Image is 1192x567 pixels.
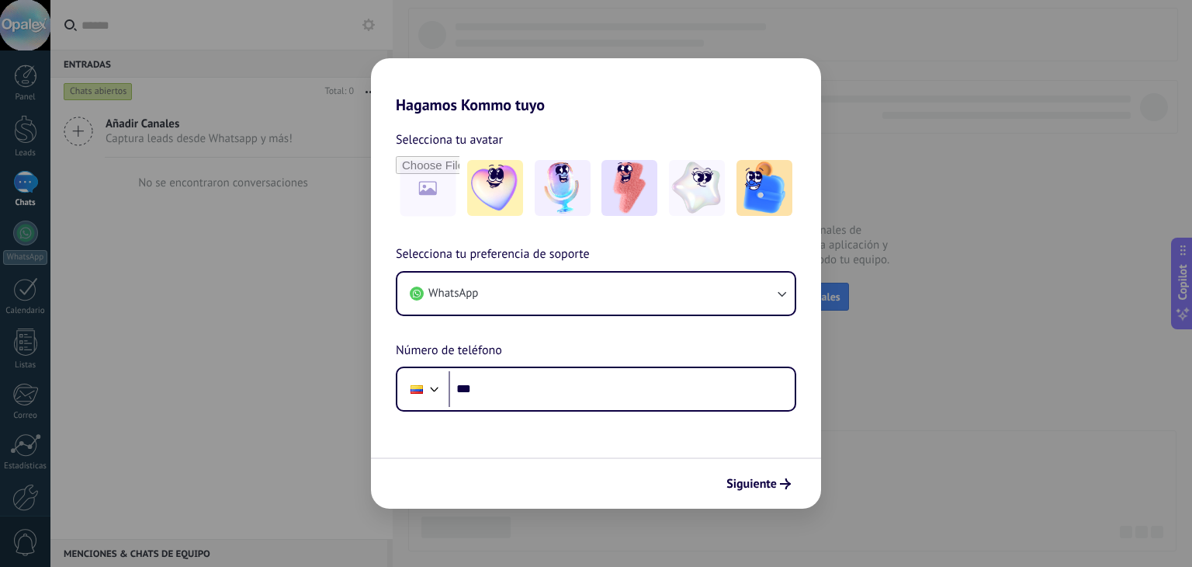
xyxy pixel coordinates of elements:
[402,373,431,405] div: Colombia: + 57
[601,160,657,216] img: -3.jpeg
[397,273,795,315] button: WhatsApp
[669,160,725,216] img: -4.jpeg
[428,286,478,301] span: WhatsApp
[726,478,777,489] span: Siguiente
[535,160,591,216] img: -2.jpeg
[371,58,821,114] h2: Hagamos Kommo tuyo
[467,160,523,216] img: -1.jpeg
[396,341,502,361] span: Número de teléfono
[396,130,503,150] span: Selecciona tu avatar
[396,245,590,265] span: Selecciona tu preferencia de soporte
[719,471,798,497] button: Siguiente
[736,160,792,216] img: -5.jpeg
